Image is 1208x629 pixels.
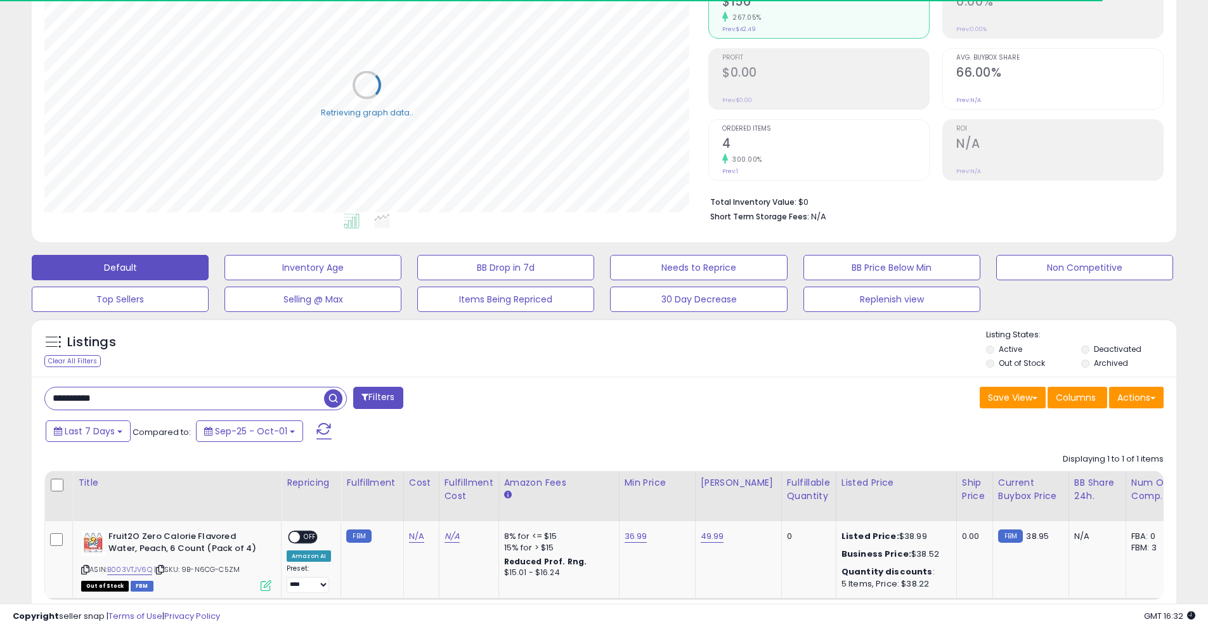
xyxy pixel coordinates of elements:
div: 0.00 [962,531,983,542]
div: N/A [1074,531,1116,542]
div: BB Share 24h. [1074,476,1120,503]
div: Fulfillment [346,476,398,490]
span: | SKU: 9B-N6CG-C5ZM [154,564,240,574]
button: Selling @ Max [224,287,401,312]
label: Deactivated [1094,344,1141,354]
span: Columns [1056,391,1096,404]
span: FBM [131,581,153,592]
button: 30 Day Decrease [610,287,787,312]
div: 0 [787,531,826,542]
img: 516QveGsrIL._SL40_.jpg [81,531,105,556]
button: Items Being Repriced [417,287,594,312]
span: Profit [722,55,929,62]
div: FBA: 0 [1131,531,1173,542]
small: Amazon Fees. [504,490,512,501]
small: Prev: 0.00% [956,25,987,33]
div: Displaying 1 to 1 of 1 items [1063,453,1164,465]
div: ASIN: [81,531,271,590]
button: Filters [353,387,403,409]
span: OFF [300,532,320,543]
button: Top Sellers [32,287,209,312]
div: Preset: [287,564,331,593]
div: FBM: 3 [1131,542,1173,554]
div: $38.52 [841,548,947,560]
span: Compared to: [133,426,191,438]
b: Total Inventory Value: [710,197,796,207]
b: Business Price: [841,548,911,560]
div: $15.01 - $16.24 [504,567,609,578]
h2: $0.00 [722,65,929,82]
span: N/A [811,211,826,223]
div: Num of Comp. [1131,476,1178,503]
a: 36.99 [625,530,647,543]
button: Replenish view [803,287,980,312]
button: BB Drop in 7d [417,255,594,280]
small: 267.05% [728,13,762,22]
div: Ship Price [962,476,987,503]
button: Inventory Age [224,255,401,280]
div: : [841,566,947,578]
h2: N/A [956,136,1163,153]
div: Title [78,476,276,490]
small: Prev: N/A [956,96,981,104]
button: Columns [1048,387,1107,408]
button: Needs to Reprice [610,255,787,280]
div: Fulfillment Cost [445,476,493,503]
h2: 66.00% [956,65,1163,82]
button: Save View [980,387,1046,408]
b: Fruit2O Zero Calorie Flavored Water, Peach, 6 Count (Pack of 4) [108,531,263,557]
div: Min Price [625,476,690,490]
div: Fulfillable Quantity [787,476,831,503]
div: Cost [409,476,434,490]
span: Last 7 Days [65,425,115,438]
div: Listed Price [841,476,951,490]
button: Non Competitive [996,255,1173,280]
span: ROI [956,126,1163,133]
button: Default [32,255,209,280]
li: $0 [710,193,1154,209]
label: Active [999,344,1022,354]
div: seller snap | | [13,611,220,623]
small: Prev: N/A [956,167,981,175]
a: B003VTJV6Q [107,564,152,575]
div: 5 Items, Price: $38.22 [841,578,947,590]
div: Repricing [287,476,335,490]
p: Listing States: [986,329,1176,341]
b: Listed Price: [841,530,899,542]
div: $38.99 [841,531,947,542]
small: FBM [346,529,371,543]
h5: Listings [67,334,116,351]
div: Amazon AI [287,550,331,562]
button: BB Price Below Min [803,255,980,280]
strong: Copyright [13,610,59,622]
span: 2025-10-10 16:32 GMT [1144,610,1195,622]
span: Avg. Buybox Share [956,55,1163,62]
button: Last 7 Days [46,420,131,442]
button: Actions [1109,387,1164,408]
a: N/A [409,530,424,543]
div: Retrieving graph data.. [321,107,413,118]
span: All listings that are currently out of stock and unavailable for purchase on Amazon [81,581,129,592]
label: Archived [1094,358,1128,368]
div: Clear All Filters [44,355,101,367]
b: Reduced Prof. Rng. [504,556,587,567]
div: 8% for <= $15 [504,531,609,542]
small: Prev: $0.00 [722,96,752,104]
small: FBM [998,529,1023,543]
div: Current Buybox Price [998,476,1063,503]
a: Terms of Use [108,610,162,622]
small: Prev: 1 [722,167,738,175]
div: [PERSON_NAME] [701,476,776,490]
a: N/A [445,530,460,543]
small: 300.00% [728,155,762,164]
span: 38.95 [1026,530,1049,542]
a: 49.99 [701,530,724,543]
button: Sep-25 - Oct-01 [196,420,303,442]
span: Ordered Items [722,126,929,133]
b: Quantity discounts [841,566,933,578]
span: Sep-25 - Oct-01 [215,425,287,438]
small: Prev: $42.49 [722,25,756,33]
div: Amazon Fees [504,476,614,490]
div: 15% for > $15 [504,542,609,554]
b: Short Term Storage Fees: [710,211,809,222]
